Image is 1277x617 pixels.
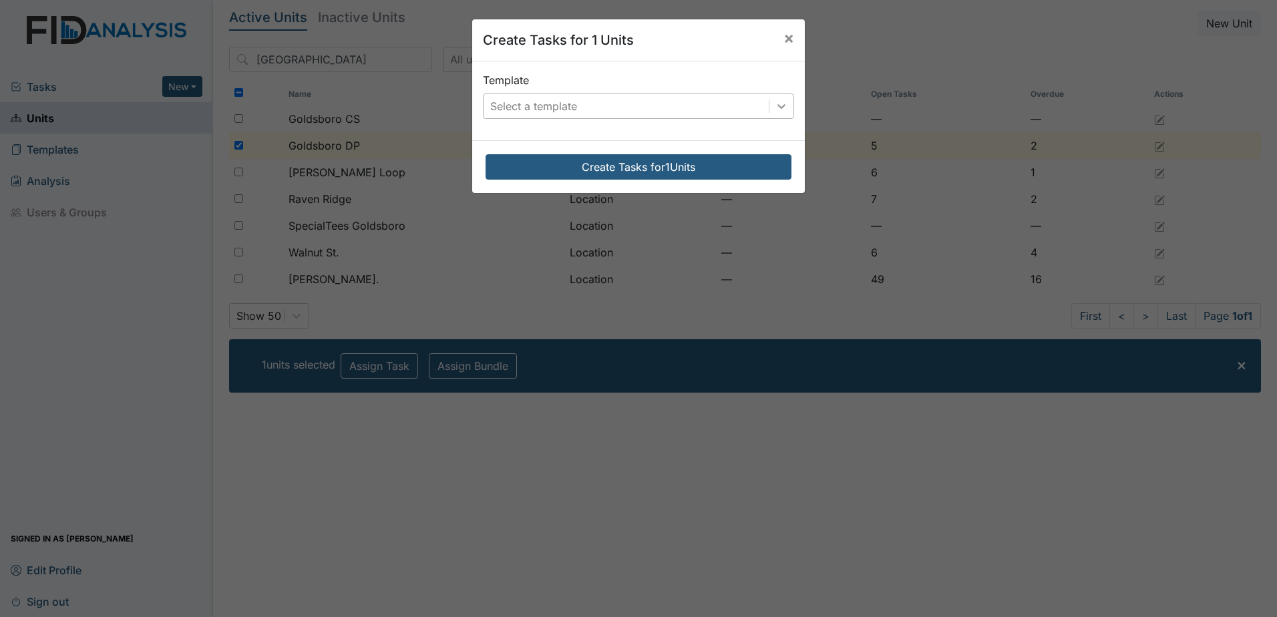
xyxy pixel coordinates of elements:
[483,72,529,88] label: Template
[490,98,577,114] div: Select a template
[486,154,791,180] button: Create Tasks for1Units
[773,19,805,57] button: Close
[783,28,794,47] span: ×
[483,30,634,50] h5: Create Tasks for 1 Units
